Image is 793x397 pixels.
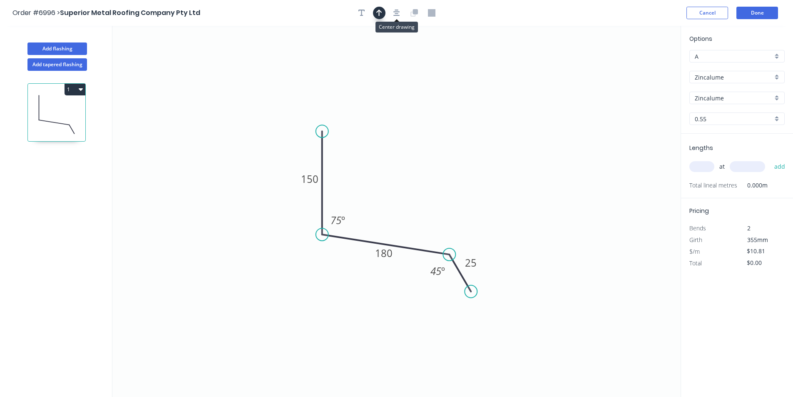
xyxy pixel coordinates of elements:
tspan: º [441,264,445,278]
span: 0.000m [737,180,768,191]
input: Price level [695,52,773,61]
svg: 0 [112,26,681,397]
button: Add flashing [27,42,87,55]
span: Total [689,259,702,267]
span: Girth [689,236,702,244]
input: Thickness [695,115,773,123]
span: Options [689,35,712,43]
button: add [770,160,790,174]
span: Superior Metal Roofing Company Pty Ltd [60,8,200,17]
div: Center drawing [375,22,418,32]
button: Done [736,7,778,19]
span: Lengths [689,144,713,152]
span: $/m [689,247,700,255]
input: Material [695,73,773,82]
span: Order #6996 > [12,8,60,17]
button: 1 [65,84,85,95]
tspan: 150 [301,172,318,186]
tspan: º [341,213,345,227]
span: Total lineal metres [689,180,737,191]
span: Bends [689,224,706,232]
tspan: 45 [430,264,441,278]
span: 2 [747,224,751,232]
span: Pricing [689,207,709,215]
input: Colour [695,94,773,102]
span: at [719,161,725,172]
button: Cancel [686,7,728,19]
tspan: 25 [465,256,477,270]
span: 355mm [747,236,768,244]
tspan: 75 [331,213,341,227]
tspan: 180 [375,246,393,260]
button: Add tapered flashing [27,58,87,71]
